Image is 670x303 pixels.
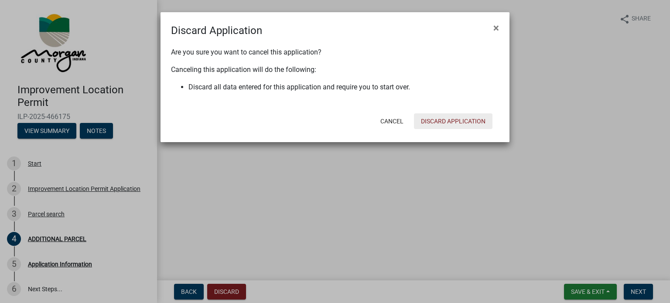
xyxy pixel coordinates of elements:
p: Canceling this application will do the following: [171,65,499,75]
li: Discard all data entered for this application and require you to start over. [188,82,499,92]
h4: Discard Application [171,23,262,38]
button: Cancel [373,113,410,129]
p: Are you sure you want to cancel this application? [171,47,499,58]
button: Close [486,16,506,40]
button: Discard Application [414,113,492,129]
span: × [493,22,499,34]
